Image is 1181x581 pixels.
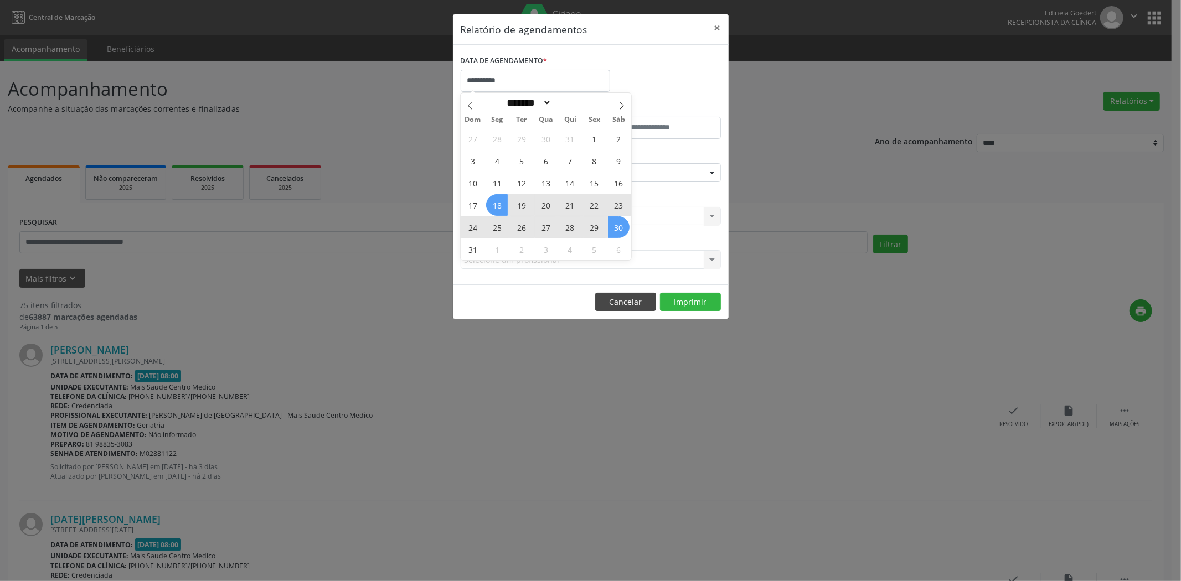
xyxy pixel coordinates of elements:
span: Agosto 14, 2025 [559,172,581,194]
span: Setembro 4, 2025 [559,238,581,260]
button: Imprimir [660,293,721,312]
span: Agosto 11, 2025 [486,172,508,194]
span: Agosto 12, 2025 [510,172,532,194]
span: Sáb [607,116,631,123]
span: Setembro 2, 2025 [510,238,532,260]
span: Setembro 5, 2025 [584,238,605,260]
span: Sex [582,116,607,123]
span: Setembro 3, 2025 [535,238,556,260]
span: Julho 31, 2025 [559,128,581,149]
span: Agosto 23, 2025 [608,194,630,216]
h5: Relatório de agendamentos [461,22,587,37]
span: Agosto 16, 2025 [608,172,630,194]
button: Cancelar [595,293,656,312]
span: Agosto 22, 2025 [584,194,605,216]
span: Agosto 29, 2025 [584,216,605,238]
span: Agosto 7, 2025 [559,150,581,172]
span: Agosto 4, 2025 [486,150,508,172]
span: Agosto 13, 2025 [535,172,556,194]
span: Qui [558,116,582,123]
span: Julho 29, 2025 [510,128,532,149]
span: Agosto 25, 2025 [486,216,508,238]
span: Dom [461,116,485,123]
span: Agosto 9, 2025 [608,150,630,172]
span: Setembro 1, 2025 [486,238,508,260]
span: Agosto 21, 2025 [559,194,581,216]
span: Julho 30, 2025 [535,128,556,149]
input: Year [551,97,588,108]
span: Agosto 18, 2025 [486,194,508,216]
label: ATÉ [594,100,721,117]
span: Qua [534,116,558,123]
span: Setembro 6, 2025 [608,238,630,260]
span: Julho 28, 2025 [486,128,508,149]
select: Month [503,97,552,108]
span: Agosto 26, 2025 [510,216,532,238]
span: Agosto 2, 2025 [608,128,630,149]
span: Agosto 28, 2025 [559,216,581,238]
span: Agosto 10, 2025 [462,172,483,194]
span: Agosto 30, 2025 [608,216,630,238]
span: Agosto 17, 2025 [462,194,483,216]
span: Agosto 3, 2025 [462,150,483,172]
span: Agosto 6, 2025 [535,150,556,172]
span: Agosto 27, 2025 [535,216,556,238]
span: Agosto 1, 2025 [584,128,605,149]
span: Seg [485,116,509,123]
span: Agosto 5, 2025 [510,150,532,172]
span: Agosto 31, 2025 [462,238,483,260]
span: Agosto 8, 2025 [584,150,605,172]
button: Close [706,14,729,41]
label: DATA DE AGENDAMENTO [461,53,548,70]
span: Agosto 15, 2025 [584,172,605,194]
span: Agosto 20, 2025 [535,194,556,216]
span: Julho 27, 2025 [462,128,483,149]
span: Agosto 19, 2025 [510,194,532,216]
span: Agosto 24, 2025 [462,216,483,238]
span: Ter [509,116,534,123]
